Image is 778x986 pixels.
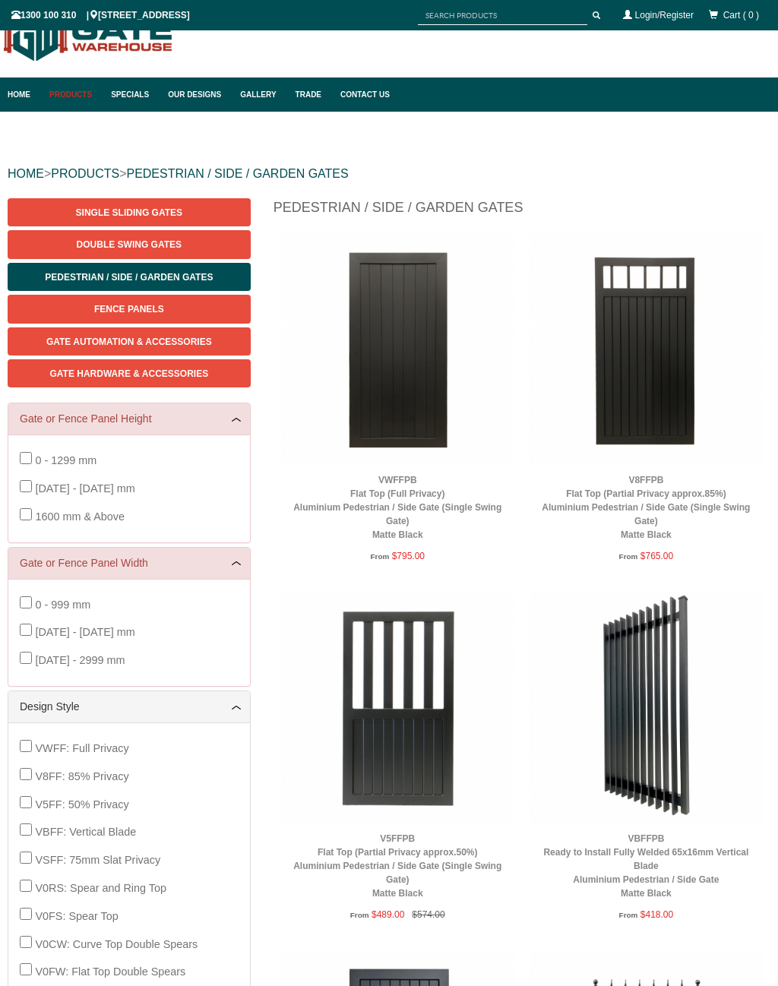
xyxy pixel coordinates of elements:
[35,965,185,978] span: V0FW: Flat Top Double Spears
[35,938,198,950] span: V0CW: Curve Top Double Spears
[404,909,444,920] span: $574.00
[530,232,763,466] img: V8FFPB - Flat Top (Partial Privacy approx.85%) - Aluminium Pedestrian / Side Gate (Single Swing G...
[20,699,239,715] a: Design Style
[8,359,251,387] a: Gate Hardware & Accessories
[635,10,694,21] a: Login/Register
[281,591,514,824] img: V5FFPB - Flat Top (Partial Privacy approx.50%) - Aluminium Pedestrian / Side Gate (Single Swing G...
[542,475,750,540] a: V8FFPBFlat Top (Partial Privacy approx.85%)Aluminium Pedestrian / Side Gate (Single Swing Gate)Ma...
[723,10,759,21] span: Cart ( 0 )
[49,368,208,379] span: Gate Hardware & Accessories
[232,77,287,112] a: Gallery
[35,742,128,754] span: VWFF: Full Privacy
[20,555,239,571] a: Gate or Fence Panel Width
[293,833,501,899] a: V5FFPBFlat Top (Partial Privacy approx.50%)Aluminium Pedestrian / Side Gate (Single Swing Gate)Ma...
[126,167,348,180] a: PEDESTRIAN / SIDE / GARDEN GATES
[8,77,42,112] a: Home
[103,77,160,112] a: Specials
[35,510,125,523] span: 1600 mm & Above
[35,854,160,866] span: VSFF: 75mm Slat Privacy
[35,910,118,922] span: V0FS: Spear Top
[640,551,673,561] span: $765.00
[35,482,134,495] span: [DATE] - [DATE] mm
[8,295,251,323] a: Fence Panels
[35,826,136,838] span: VBFF: Vertical Blade
[42,77,103,112] a: Products
[77,239,182,250] span: Double Swing Gates
[35,654,125,666] span: [DATE] - 2999 mm
[46,337,212,347] span: Gate Automation & Accessories
[76,207,182,218] span: Single Sliding Gates
[51,167,119,180] a: PRODUCTS
[333,77,390,112] a: Contact Us
[35,626,134,638] span: [DATE] - [DATE] mm
[8,167,44,180] a: HOME
[418,6,587,25] input: SEARCH PRODUCTS
[8,150,770,198] div: > >
[8,230,251,258] a: Double Swing Gates
[274,198,770,225] h1: Pedestrian / Side / Garden Gates
[372,909,404,920] span: $489.00
[370,552,389,561] span: From
[45,272,213,283] span: Pedestrian / Side / Garden Gates
[11,10,190,21] span: 1300 100 310 | [STREET_ADDRESS]
[619,552,638,561] span: From
[35,882,166,894] span: V0RS: Spear and Ring Top
[8,198,251,226] a: Single Sliding Gates
[392,551,425,561] span: $795.00
[293,475,501,540] a: VWFFPBFlat Top (Full Privacy)Aluminium Pedestrian / Side Gate (Single Swing Gate)Matte Black
[8,327,251,356] a: Gate Automation & Accessories
[20,411,239,427] a: Gate or Fence Panel Height
[281,232,514,466] img: VWFFPB - Flat Top (Full Privacy) - Aluminium Pedestrian / Side Gate (Single Swing Gate) - Matte B...
[35,798,128,811] span: V5FF: 50% Privacy
[35,770,128,782] span: V8FF: 85% Privacy
[35,454,96,466] span: 0 - 1299 mm
[350,911,369,919] span: From
[35,599,90,611] span: 0 - 999 mm
[8,263,251,291] a: Pedestrian / Side / Garden Gates
[160,77,232,112] a: Our Designs
[474,580,778,933] iframe: LiveChat chat widget
[288,77,333,112] a: Trade
[94,304,164,314] span: Fence Panels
